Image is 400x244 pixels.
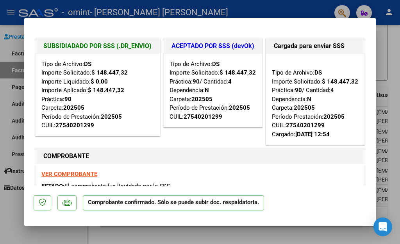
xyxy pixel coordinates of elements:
a: VER COMPROBANTE [41,171,97,178]
h1: Cargada para enviar SSS [274,41,357,51]
strong: DS [212,61,220,68]
div: 27540201299 [184,112,222,121]
strong: 4 [228,78,232,85]
div: Open Intercom Messenger [373,217,392,236]
div: 27540201299 [286,121,325,130]
p: Comprobante confirmado. Sólo se puede subir doc. respaldatoria. [83,195,264,210]
strong: $ 148.447,32 [91,69,128,76]
div: Tipo de Archivo: Importe Solicitado: Práctica: / Cantidad: Dependencia: Carpeta: Período Prestaci... [272,60,359,139]
strong: 90 [193,78,200,85]
strong: 90 [64,96,71,103]
strong: $ 148.447,32 [88,87,124,94]
strong: N [307,96,311,103]
strong: 4 [330,87,334,94]
span: ESTADO: [41,183,64,190]
strong: 202505 [294,104,315,111]
strong: 202505 [63,104,84,111]
strong: [DATE] 12:54 [295,131,330,138]
strong: $ 148.447,32 [220,69,256,76]
strong: DS [84,61,91,68]
div: Tipo de Archivo: Importe Solicitado: Práctica: / Cantidad: Dependencia: Carpeta: Período de Prest... [170,60,257,121]
strong: 202505 [101,113,122,120]
h1: SUBSIDIADADO POR SSS (.DR_ENVIO) [43,41,152,51]
div: Tipo de Archivo: Importe Solicitado: Importe Liquidado: Importe Aplicado: Práctica: Carpeta: Perí... [41,60,154,130]
strong: $ 148.447,32 [322,78,358,85]
strong: 202505 [323,113,345,120]
strong: 90 [295,87,302,94]
div: 27540201299 [55,121,94,130]
strong: N [205,87,209,94]
strong: COMPROBANTE [43,152,89,160]
strong: 202505 [191,96,212,103]
span: El comprobante fue liquidado por la SSS. [64,183,171,190]
strong: 202505 [229,104,250,111]
strong: $ 0,00 [91,78,108,85]
h1: ACEPTADO POR SSS (devOk) [171,41,255,51]
strong: DS [314,69,322,76]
